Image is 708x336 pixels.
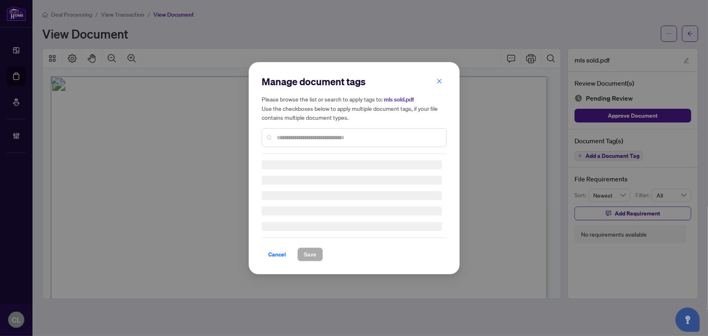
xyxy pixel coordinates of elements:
span: Cancel [268,248,286,261]
span: close [437,78,442,84]
button: Cancel [262,248,293,261]
h2: Manage document tags [262,75,447,88]
button: Save [297,248,323,261]
button: Open asap [676,308,700,332]
span: mls sold.pdf [384,96,414,103]
h5: Please browse the list or search to apply tags to: Use the checkboxes below to apply multiple doc... [262,95,447,122]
